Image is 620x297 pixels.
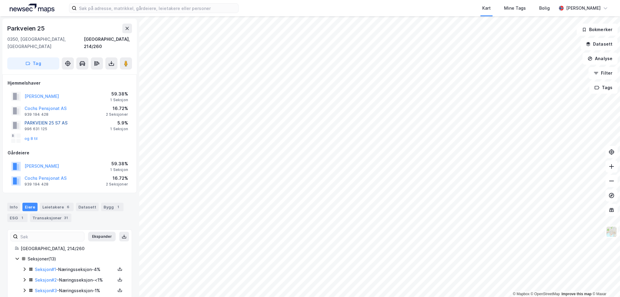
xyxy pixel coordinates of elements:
[7,36,84,50] div: 0350, [GEOGRAPHIC_DATA], [GEOGRAPHIC_DATA]
[7,214,28,222] div: ESG
[110,160,128,167] div: 59.38%
[110,119,128,127] div: 5.9%
[25,182,48,187] div: 939 194 428
[7,203,20,211] div: Info
[30,214,71,222] div: Transaksjoner
[35,266,115,273] div: - Næringsseksjon - 4%
[22,203,38,211] div: Eiere
[590,268,620,297] iframe: Chat Widget
[65,204,71,210] div: 6
[21,245,124,252] div: [GEOGRAPHIC_DATA], 214/260
[35,288,57,293] a: Seksjon#3
[25,127,47,131] div: 996 631 125
[88,232,116,241] button: Ekspander
[589,67,618,79] button: Filter
[581,38,618,50] button: Datasett
[106,182,128,187] div: 2 Seksjoner
[566,5,601,12] div: [PERSON_NAME]
[8,79,132,87] div: Hjemmelshaver
[531,292,560,296] a: OpenStreetMap
[77,4,238,13] input: Søk på adresse, matrikkel, gårdeiere, leietakere eller personer
[40,203,74,211] div: Leietakere
[25,112,48,117] div: 939 194 428
[482,5,491,12] div: Kart
[110,90,128,98] div: 59.38%
[8,149,132,157] div: Gårdeiere
[84,36,132,50] div: [GEOGRAPHIC_DATA], 214/260
[562,292,592,296] a: Improve this map
[19,215,25,221] div: 1
[589,82,618,94] button: Tags
[76,203,99,211] div: Datasett
[513,292,529,296] a: Mapbox
[106,112,128,117] div: 2 Seksjoner
[582,53,618,65] button: Analyse
[606,226,617,237] img: Z
[63,215,69,221] div: 31
[106,105,128,112] div: 16.72%
[35,277,57,282] a: Seksjon#2
[35,276,115,284] div: - Næringsseksjon - <1%
[577,24,618,36] button: Bokmerker
[110,167,128,172] div: 1 Seksjon
[7,57,59,69] button: Tag
[10,4,54,13] img: logo.a4113a55bc3d86da70a041830d287a7e.svg
[115,204,121,210] div: 1
[18,232,84,241] input: Søk
[28,255,124,263] div: Seksjoner ( 13 )
[110,127,128,131] div: 1 Seksjon
[539,5,550,12] div: Bolig
[590,268,620,297] div: Kontrollprogram for chat
[110,98,128,102] div: 1 Seksjon
[504,5,526,12] div: Mine Tags
[101,203,124,211] div: Bygg
[7,24,46,33] div: Parkveien 25
[106,175,128,182] div: 16.72%
[35,287,115,294] div: - Næringsseksjon - 1%
[35,267,56,272] a: Seksjon#1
